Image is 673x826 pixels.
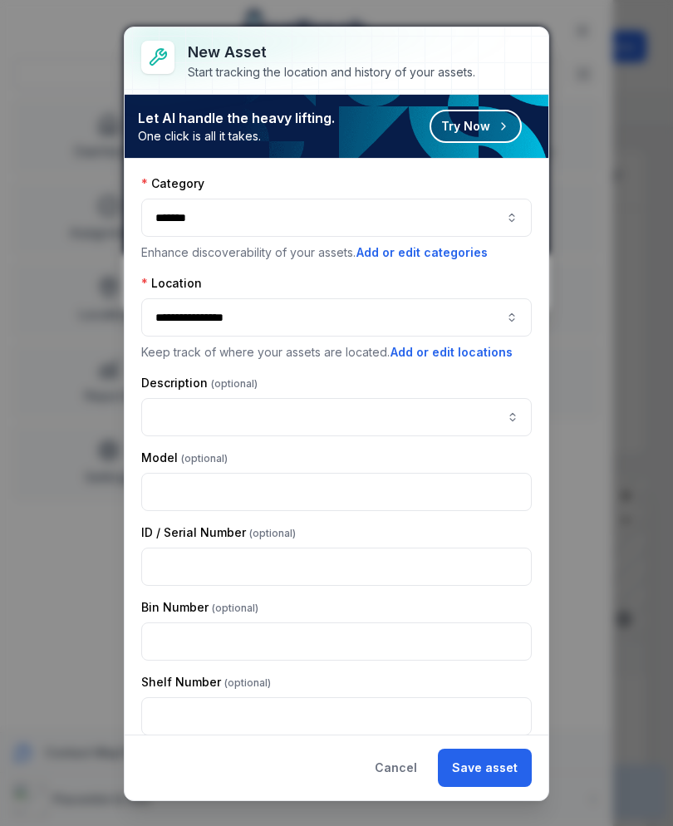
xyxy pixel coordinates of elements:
[141,599,258,616] label: Bin Number
[141,524,296,541] label: ID / Serial Number
[141,375,258,391] label: Description
[188,64,475,81] div: Start tracking the location and history of your assets.
[141,398,532,436] input: asset-add:description-label
[356,243,489,262] button: Add or edit categories
[188,41,475,64] h3: New asset
[138,108,335,128] strong: Let AI handle the heavy lifting.
[430,110,522,143] button: Try Now
[141,175,204,192] label: Category
[138,128,335,145] span: One click is all it takes.
[141,450,228,466] label: Model
[141,275,202,292] label: Location
[438,749,532,787] button: Save asset
[141,243,532,262] p: Enhance discoverability of your assets.
[141,343,532,361] p: Keep track of where your assets are located.
[141,674,271,691] label: Shelf Number
[361,749,431,787] button: Cancel
[390,343,513,361] button: Add or edit locations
